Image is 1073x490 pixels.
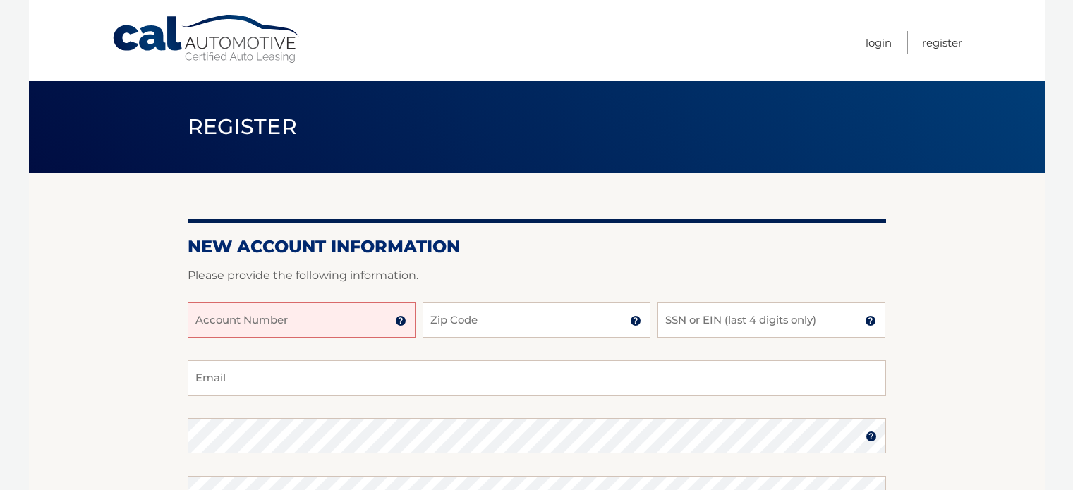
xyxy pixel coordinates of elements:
[630,315,641,326] img: tooltip.svg
[866,31,892,54] a: Login
[188,114,298,140] span: Register
[865,315,876,326] img: tooltip.svg
[188,360,886,396] input: Email
[657,302,885,338] input: SSN or EIN (last 4 digits only)
[111,14,302,64] a: Cal Automotive
[423,302,650,338] input: Zip Code
[395,315,406,326] img: tooltip.svg
[188,236,886,257] h2: New Account Information
[188,266,886,286] p: Please provide the following information.
[188,302,416,338] input: Account Number
[866,431,877,442] img: tooltip.svg
[922,31,962,54] a: Register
